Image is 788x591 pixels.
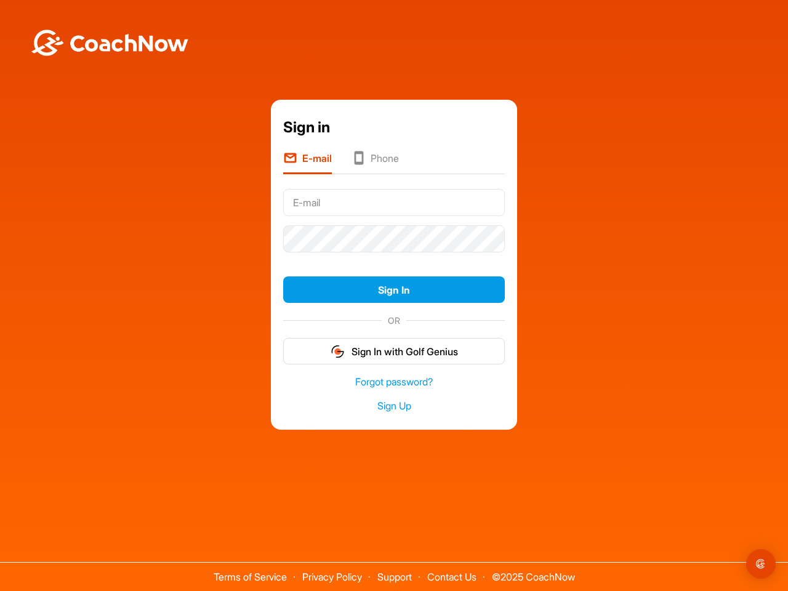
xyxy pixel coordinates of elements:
div: Sign in [283,116,505,139]
button: Sign In with Golf Genius [283,338,505,364]
img: BwLJSsUCoWCh5upNqxVrqldRgqLPVwmV24tXu5FoVAoFEpwwqQ3VIfuoInZCoVCoTD4vwADAC3ZFMkVEQFDAAAAAElFTkSuQmCC [30,30,190,56]
span: OR [382,314,406,327]
a: Terms of Service [214,571,287,583]
a: Privacy Policy [302,571,362,583]
a: Support [377,571,412,583]
button: Sign In [283,276,505,303]
img: gg_logo [330,344,345,359]
a: Contact Us [427,571,476,583]
li: E-mail [283,151,332,174]
a: Sign Up [283,399,505,413]
a: Forgot password? [283,375,505,389]
div: Open Intercom Messenger [746,549,776,579]
span: © 2025 CoachNow [486,563,581,582]
input: E-mail [283,189,505,216]
li: Phone [352,151,399,174]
